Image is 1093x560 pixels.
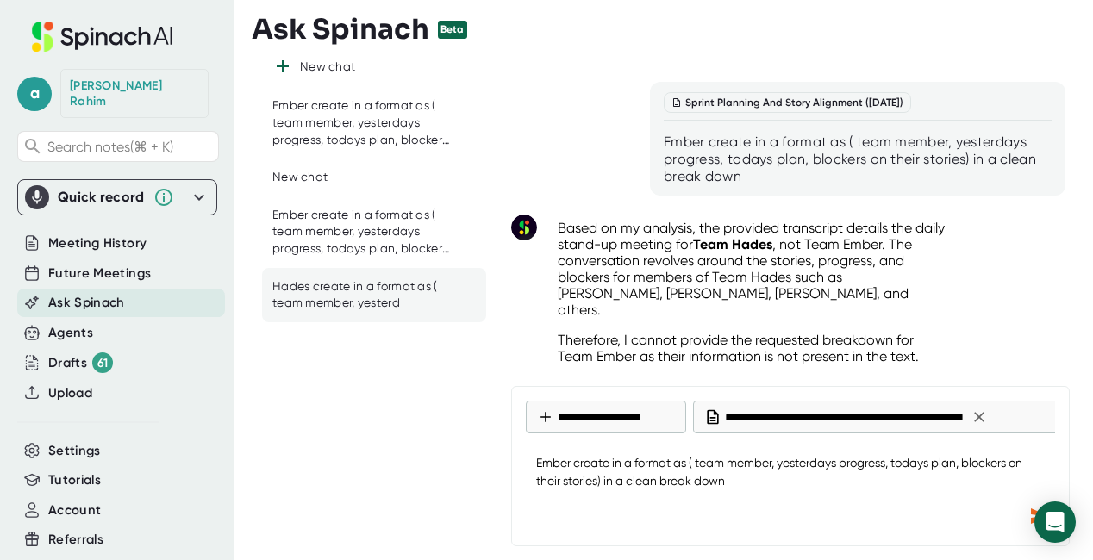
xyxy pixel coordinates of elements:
[48,352,113,373] div: Drafts
[70,78,199,109] div: Abdul Rahim
[272,207,450,258] div: Ember create in a format as ( team member, yesterdays progress, todays plan, blockers on their st...
[272,278,450,312] div: Hades create in a format as ( team member, yesterd
[48,470,101,490] button: Tutorials
[17,77,52,111] span: a
[252,13,429,46] h3: Ask Spinach
[48,383,92,403] button: Upload
[438,21,467,39] div: Beta
[272,169,328,186] div: New chat
[25,180,209,215] div: Quick record
[300,59,355,75] div: New chat
[48,293,125,313] button: Ask Spinach
[48,323,93,343] button: Agents
[664,134,1052,185] div: Ember create in a format as ( team member, yesterdays progress, todays plan, blockers on their st...
[48,530,103,550] button: Referrals
[558,220,946,318] p: Based on my analysis, the provided transcript details the daily stand-up meeting for , not Team E...
[558,332,946,364] p: Therefore, I cannot provide the requested breakdown for Team Ember as their information is not pr...
[58,189,145,206] div: Quick record
[48,233,147,253] button: Meeting History
[48,441,101,461] button: Settings
[526,444,1055,501] textarea: Ember create in a format as ( team member, yesterdays progress, todays plan, blockers on their st...
[272,97,450,148] div: Ember create in a format as ( team member, yesterdays progress, todays plan, blockers on their st...
[92,352,113,373] div: 61
[48,501,101,520] button: Account
[693,236,772,252] strong: Team Hades
[1024,501,1055,532] div: Send message
[1034,501,1076,543] div: Open Intercom Messenger
[48,264,151,283] button: Future Meetings
[664,92,911,113] div: Sprint Planning And Story Alignment ([DATE])
[48,352,113,373] button: Drafts 61
[47,139,173,155] span: Search notes (⌘ + K)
